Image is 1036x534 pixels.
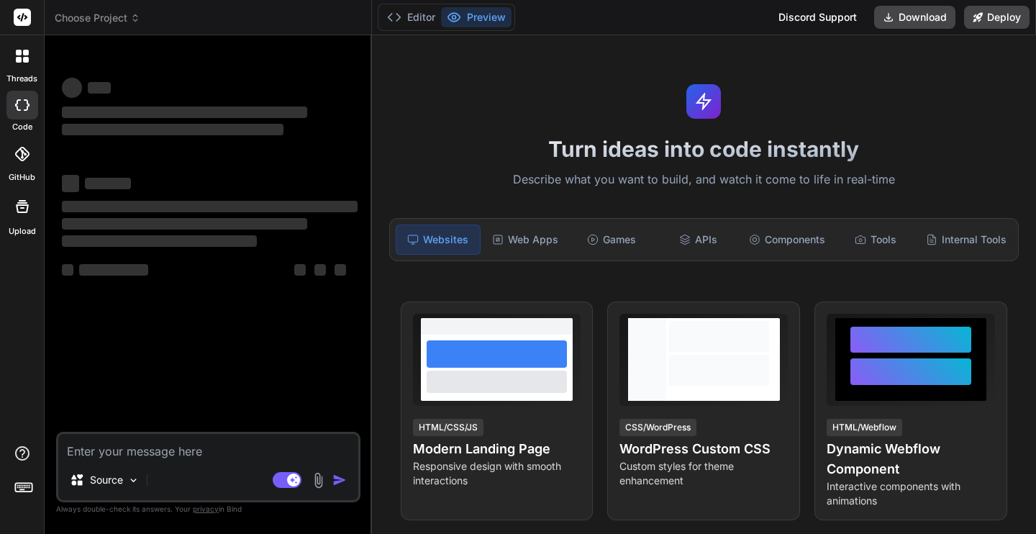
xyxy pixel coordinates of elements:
label: code [12,121,32,133]
p: Custom styles for theme enhancement [619,459,788,488]
p: Interactive components with animations [827,479,995,508]
span: ‌ [335,264,346,276]
span: ‌ [85,178,131,189]
span: ‌ [62,107,307,118]
button: Preview [441,7,512,27]
p: Always double-check its answers. Your in Bind [56,502,360,516]
button: Deploy [964,6,1030,29]
h1: Turn ideas into code instantly [381,136,1027,162]
img: Pick Models [127,474,140,487]
div: Internal Tools [920,225,1012,255]
span: Choose Project [55,11,140,25]
label: threads [6,73,37,85]
button: Editor [381,7,441,27]
span: ‌ [294,264,306,276]
span: ‌ [62,175,79,192]
label: GitHub [9,171,35,184]
div: HTML/Webflow [827,419,902,436]
div: Tools [834,225,917,255]
div: Discord Support [770,6,865,29]
span: ‌ [79,264,148,276]
div: APIs [656,225,740,255]
div: Games [570,225,653,255]
img: icon [332,473,347,487]
p: Source [90,473,123,487]
div: CSS/WordPress [619,419,696,436]
div: HTML/CSS/JS [413,419,483,436]
p: Responsive design with smooth interactions [413,459,581,488]
h4: WordPress Custom CSS [619,439,788,459]
div: Web Apps [483,225,567,255]
div: Websites [396,225,481,255]
label: Upload [9,225,36,237]
span: privacy [193,504,219,513]
span: ‌ [62,264,73,276]
span: ‌ [62,235,257,247]
div: Components [743,225,831,255]
span: ‌ [88,82,111,94]
span: ‌ [62,218,307,230]
h4: Modern Landing Page [413,439,581,459]
span: ‌ [62,201,358,212]
h4: Dynamic Webflow Component [827,439,995,479]
p: Describe what you want to build, and watch it come to life in real-time [381,171,1027,189]
span: ‌ [62,78,82,98]
button: Download [874,6,955,29]
img: attachment [310,472,327,489]
span: ‌ [62,124,283,135]
span: ‌ [314,264,326,276]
